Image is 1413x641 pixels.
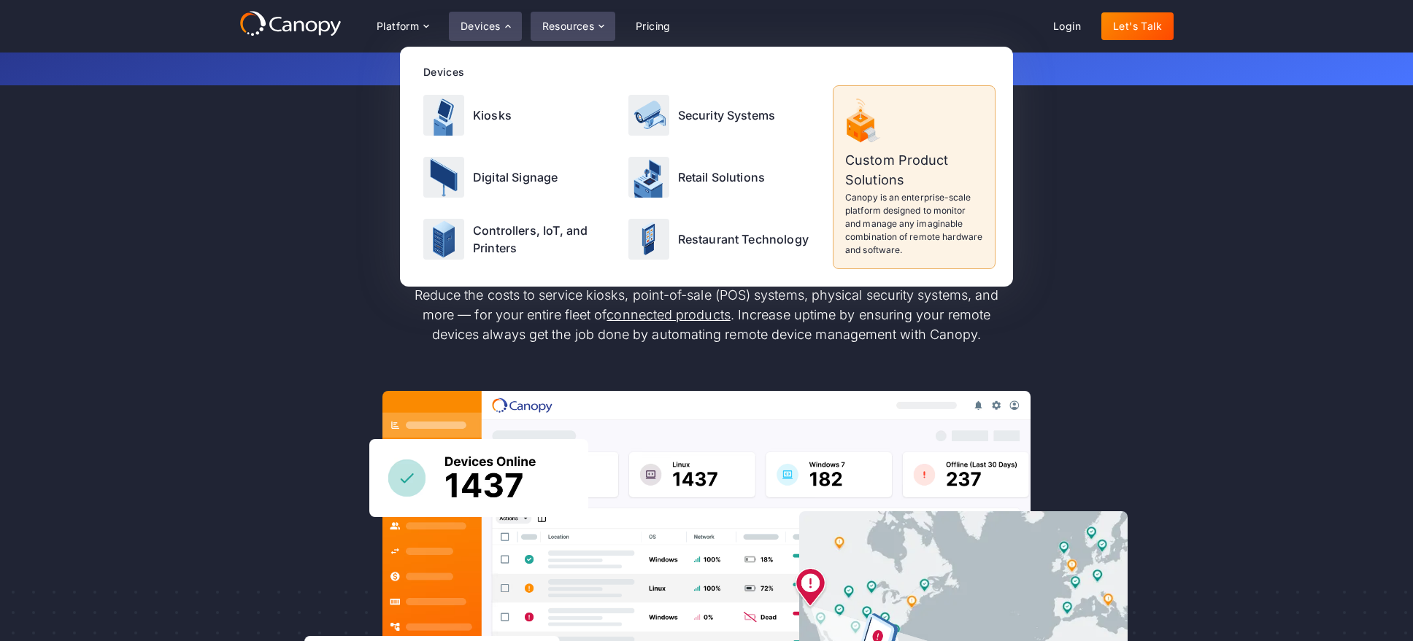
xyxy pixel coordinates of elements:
[365,12,440,41] div: Platform
[678,106,776,124] p: Security Systems
[623,85,825,144] a: Security Systems
[473,222,614,257] p: Controllers, IoT, and Printers
[417,147,620,206] a: Digital Signage
[449,12,522,41] div: Devices
[473,106,512,124] p: Kiosks
[417,210,620,269] a: Controllers, IoT, and Printers
[607,307,730,322] a: connected products
[400,47,1013,287] nav: Devices
[845,150,983,190] p: Custom Product Solutions
[624,12,682,40] a: Pricing
[377,21,419,31] div: Platform
[845,191,983,257] p: Canopy is an enterprise-scale platform designed to monitor and manage any imaginable combination ...
[623,147,825,206] a: Retail Solutions
[678,168,766,186] p: Retail Solutions
[417,85,620,144] a: Kiosks
[423,64,996,79] div: Devices
[473,168,558,186] p: Digital Signage
[833,85,996,269] a: Custom Product SolutionsCanopy is an enterprise-scale platform designed to monitor and manage any...
[1042,12,1093,40] a: Login
[1101,12,1174,40] a: Let's Talk
[349,61,1064,77] p: Get
[369,439,588,517] img: Canopy sees how many devices are online
[623,210,825,269] a: Restaurant Technology
[678,230,809,248] p: Restaurant Technology
[461,21,501,31] div: Devices
[531,12,615,41] div: Resources
[400,285,1013,344] p: Reduce the costs to service kiosks, point-of-sale (POS) systems, physical security systems, and m...
[542,21,595,31] div: Resources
